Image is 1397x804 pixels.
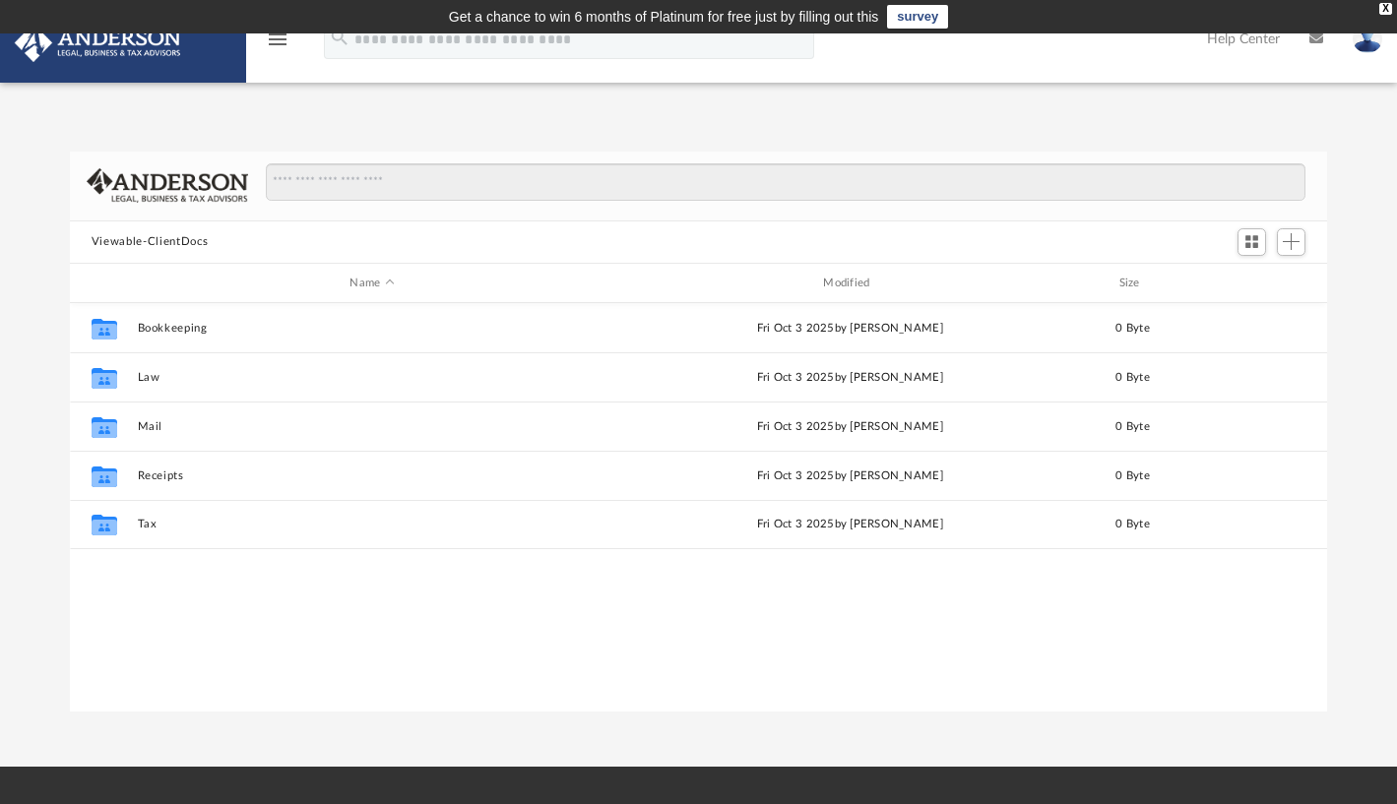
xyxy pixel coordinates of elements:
[449,5,879,29] div: Get a chance to win 6 months of Platinum for free just by filling out this
[615,418,1085,436] div: Fri Oct 3 2025 by [PERSON_NAME]
[137,322,606,335] button: Bookkeeping
[1115,372,1150,383] span: 0 Byte
[70,303,1327,711] div: grid
[266,28,289,51] i: menu
[614,275,1084,292] div: Modified
[1115,421,1150,432] span: 0 Byte
[137,420,606,433] button: Mail
[1115,470,1150,481] span: 0 Byte
[136,275,605,292] div: Name
[615,369,1085,387] div: Fri Oct 3 2025 by [PERSON_NAME]
[79,275,128,292] div: id
[137,519,606,531] button: Tax
[266,37,289,51] a: menu
[266,163,1305,201] input: Search files and folders
[1115,520,1150,530] span: 0 Byte
[137,469,606,482] button: Receipts
[1093,275,1172,292] div: Size
[137,371,606,384] button: Law
[1277,228,1306,256] button: Add
[1115,323,1150,334] span: 0 Byte
[615,467,1085,485] div: Fri Oct 3 2025 by [PERSON_NAME]
[1379,3,1392,15] div: close
[9,24,187,62] img: Anderson Advisors Platinum Portal
[92,233,208,251] button: Viewable-ClientDocs
[887,5,948,29] a: survey
[1180,275,1318,292] div: id
[615,517,1085,534] div: Fri Oct 3 2025 by [PERSON_NAME]
[1353,25,1382,53] img: User Pic
[615,320,1085,338] div: Fri Oct 3 2025 by [PERSON_NAME]
[1238,228,1267,256] button: Switch to Grid View
[329,27,350,48] i: search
